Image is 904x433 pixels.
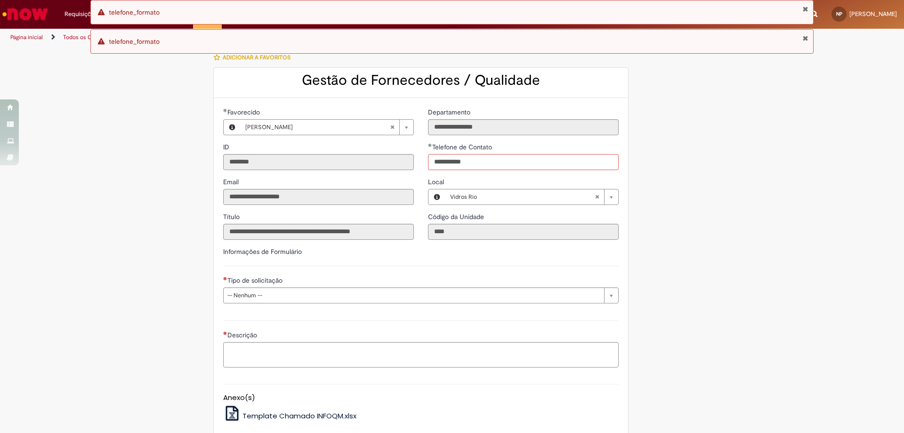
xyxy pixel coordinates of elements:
a: Template Chamado INFOQM.xlsx [223,411,357,421]
span: telefone_formato [109,37,160,46]
label: Somente leitura - ID [223,142,231,152]
label: Somente leitura - Email [223,177,241,187]
span: [PERSON_NAME] [245,120,390,135]
span: Adicionar a Favoritos [223,54,291,61]
span: Obrigatório Preenchido [428,143,432,147]
label: Informações de Formulário [223,247,302,256]
input: Email [223,189,414,205]
button: Local, Visualizar este registro Vidros Rio [428,189,445,204]
span: Template Chamado INFOQM.xlsx [242,411,356,421]
button: Fechar Notificação [802,5,808,13]
span: Tipo de solicitação [227,276,284,285]
label: Somente leitura - Título [223,212,242,221]
ul: Trilhas de página [7,29,596,46]
abbr: Limpar campo Favorecido [385,120,399,135]
button: Favorecido, Visualizar este registro Nathalya Fernandes Da Costa Porto [224,120,241,135]
span: [PERSON_NAME] [849,10,897,18]
span: Local [428,178,446,186]
span: Somente leitura - ID [223,143,231,151]
span: Necessários [223,277,227,280]
input: ID [223,154,414,170]
label: Somente leitura - Código da Unidade [428,212,486,221]
span: -- Nenhum -- [227,288,599,303]
abbr: Limpar campo Local [590,189,604,204]
h2: Gestão de Fornecedores / Qualidade [223,73,619,88]
input: Título [223,224,414,240]
span: Obrigatório Preenchido [223,108,227,112]
button: Fechar Notificação [802,34,808,42]
span: Necessários [223,331,227,335]
h5: Anexo(s) [223,394,619,402]
input: Departamento [428,119,619,135]
img: ServiceNow [1,5,49,24]
span: Vidros Rio [450,189,595,204]
a: Página inicial [10,33,43,41]
label: Somente leitura - Departamento [428,107,472,117]
a: [PERSON_NAME]Limpar campo Favorecido [241,120,413,135]
span: Descrição [227,331,259,339]
textarea: Descrição [223,342,619,368]
span: Telefone de Contato [432,143,494,151]
span: telefone_formato [109,8,160,16]
span: Somente leitura - Departamento [428,108,472,116]
input: Código da Unidade [428,224,619,240]
span: NP [836,11,842,17]
span: Requisições [65,9,97,19]
a: Vidros RioLimpar campo Local [445,189,618,204]
a: Todos os Catálogos [63,33,113,41]
span: Necessários - Favorecido [227,108,262,116]
input: Telefone de Contato [428,154,619,170]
